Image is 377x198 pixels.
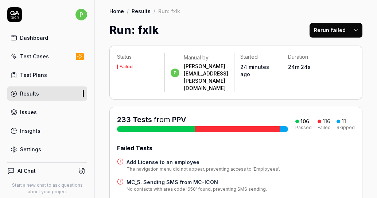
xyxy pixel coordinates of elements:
a: Results [7,86,87,101]
div: Settings [20,145,41,153]
a: Issues [7,105,87,119]
a: PPV [172,115,186,124]
div: Failed [120,65,133,69]
div: 11 [342,118,346,125]
time: 24m 24s [288,64,311,70]
span: from [154,115,170,124]
a: MC_5. Sending SMS from MC-ICON [127,178,267,186]
div: Test Cases [20,53,49,60]
div: Failed Tests [117,144,355,152]
p: Start a new chat to ask questions about your project [7,182,87,195]
div: Run: fxIk [158,7,180,15]
div: / [153,7,155,15]
div: No contacts with area code '650' found, preventing SMS sending. [127,186,267,193]
a: Dashboard [7,31,87,45]
span: p [75,9,87,20]
div: [PERSON_NAME][EMAIL_ADDRESS][PERSON_NAME][DOMAIN_NAME] [184,63,228,92]
div: Skipped [337,125,355,130]
a: Results [132,7,151,15]
a: Test Cases [7,49,87,63]
div: Failed [318,125,331,130]
a: Test Plans [7,68,87,82]
div: Manual by [184,54,228,61]
div: Issues [20,108,37,116]
span: p [171,69,179,77]
div: 116 [323,118,330,125]
div: Insights [20,127,40,135]
div: / [127,7,129,15]
div: Test Plans [20,71,47,79]
a: Insights [7,124,87,138]
div: 106 [300,118,309,125]
div: Passed [295,125,312,130]
h1: Run: fxIk [109,22,159,38]
span: 233 Tests [117,115,152,124]
a: Settings [7,142,87,156]
a: Home [109,7,124,15]
time: 24 minutes ago [240,64,269,77]
button: Rerun failed [310,23,350,38]
button: p [75,7,87,22]
a: Add License to an employee [127,158,280,166]
h4: AI Chat [18,167,36,175]
p: Status [117,53,159,61]
div: The navigation menu did not appear, preventing access to 'Employees'. [127,166,280,172]
div: Results [20,90,39,97]
div: Dashboard [20,34,48,42]
p: Duration [288,53,323,61]
p: Started [240,53,276,61]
